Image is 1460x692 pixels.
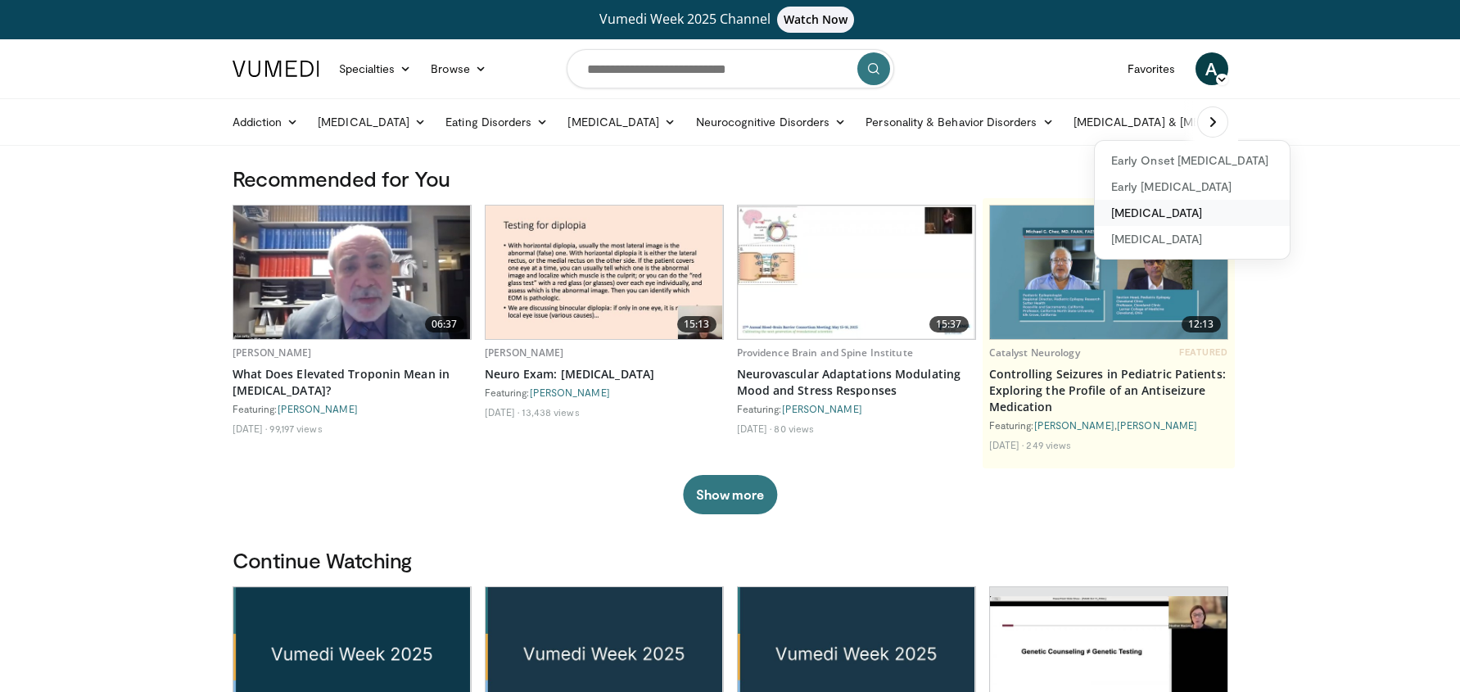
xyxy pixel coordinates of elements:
a: [PERSON_NAME] [1034,419,1114,431]
span: FEATURED [1179,346,1227,358]
a: [MEDICAL_DATA] & [MEDICAL_DATA] [1064,106,1298,138]
a: Addiction [223,106,309,138]
img: 98daf78a-1d22-4ebe-927e-10afe95ffd94.620x360_q85_upscale.jpg [233,206,471,339]
li: 249 views [1026,438,1071,451]
a: Vumedi Week 2025 ChannelWatch Now [235,7,1226,33]
a: Eating Disorders [436,106,558,138]
input: Search topics, interventions [567,49,894,88]
a: Early [MEDICAL_DATA] [1095,174,1290,200]
a: Neuro Exam: [MEDICAL_DATA] [485,366,724,382]
a: 15:37 [738,206,975,339]
li: 13,438 views [522,405,579,418]
a: [PERSON_NAME] [278,403,358,414]
a: [PERSON_NAME] [1117,419,1197,431]
a: [MEDICAL_DATA] [1095,226,1290,252]
a: Early Onset [MEDICAL_DATA] [1095,147,1290,174]
a: Catalyst Neurology [989,346,1080,360]
div: Featuring: [485,386,724,399]
span: 12:13 [1182,316,1221,332]
span: 15:13 [677,316,716,332]
li: [DATE] [233,422,268,435]
a: [PERSON_NAME] [530,387,610,398]
a: 15:13 [486,206,723,339]
span: Watch Now [777,7,855,33]
div: Featuring: , [989,418,1228,432]
img: 4562edde-ec7e-4758-8328-0659f7ef333d.620x360_q85_upscale.jpg [738,206,975,339]
a: Specialties [329,52,422,85]
li: 99,197 views [269,422,322,435]
a: A [1196,52,1228,85]
div: Featuring: [737,402,976,415]
h3: Continue Watching [233,547,1228,573]
img: 5e01731b-4d4e-47f8-b775-0c1d7f1e3c52.png.620x360_q85_upscale.jpg [990,206,1227,339]
img: VuMedi Logo [233,61,319,77]
span: 06:37 [425,316,464,332]
a: 12:13 [990,206,1227,339]
li: [DATE] [989,438,1024,451]
a: Favorites [1118,52,1186,85]
a: Browse [421,52,496,85]
a: What Does Elevated Troponin Mean in [MEDICAL_DATA]? [233,366,472,399]
a: [PERSON_NAME] [233,346,312,360]
a: Controlling Seizures in Pediatric Patients: Exploring the Profile of an Antiseizure Medication [989,366,1228,415]
li: [DATE] [485,405,520,418]
button: Show more [683,475,777,514]
a: [MEDICAL_DATA] [558,106,685,138]
h3: Recommended for You [233,165,1228,192]
li: [DATE] [737,422,772,435]
div: Featuring: [233,402,472,415]
a: [MEDICAL_DATA] [308,106,436,138]
img: 6fb9d167-83a0-49a8-9a78-9ddfba22032e.620x360_q85_upscale.jpg [486,206,723,339]
span: 15:37 [929,316,969,332]
a: [PERSON_NAME] [782,403,862,414]
a: Providence Brain and Spine Institute [737,346,913,360]
a: Neurovascular Adaptations Modulating Mood and Stress Responses [737,366,976,399]
a: 06:37 [233,206,471,339]
a: [PERSON_NAME] [485,346,564,360]
a: [MEDICAL_DATA] [1095,200,1290,226]
a: Personality & Behavior Disorders [856,106,1063,138]
a: Neurocognitive Disorders [686,106,857,138]
li: 80 views [774,422,814,435]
